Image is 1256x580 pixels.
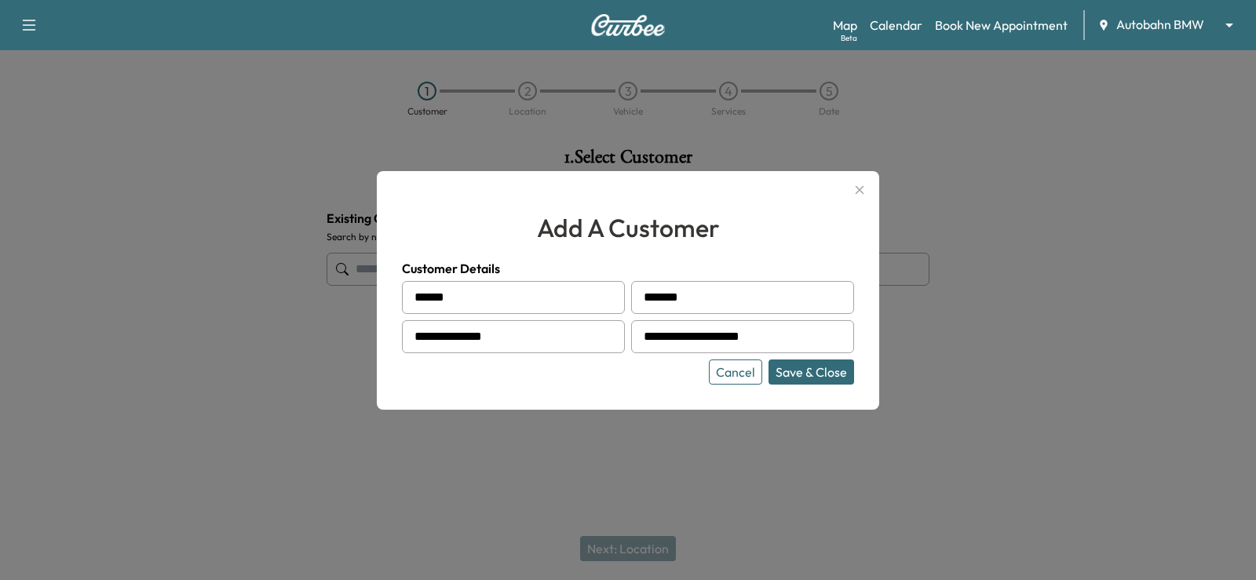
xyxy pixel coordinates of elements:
button: Cancel [709,359,762,385]
img: Curbee Logo [590,14,666,36]
div: Beta [841,32,857,44]
h2: add a customer [402,209,854,246]
button: Save & Close [769,359,854,385]
h4: Customer Details [402,259,854,278]
a: MapBeta [833,16,857,35]
span: Autobahn BMW [1116,16,1204,34]
a: Book New Appointment [935,16,1068,35]
a: Calendar [870,16,922,35]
